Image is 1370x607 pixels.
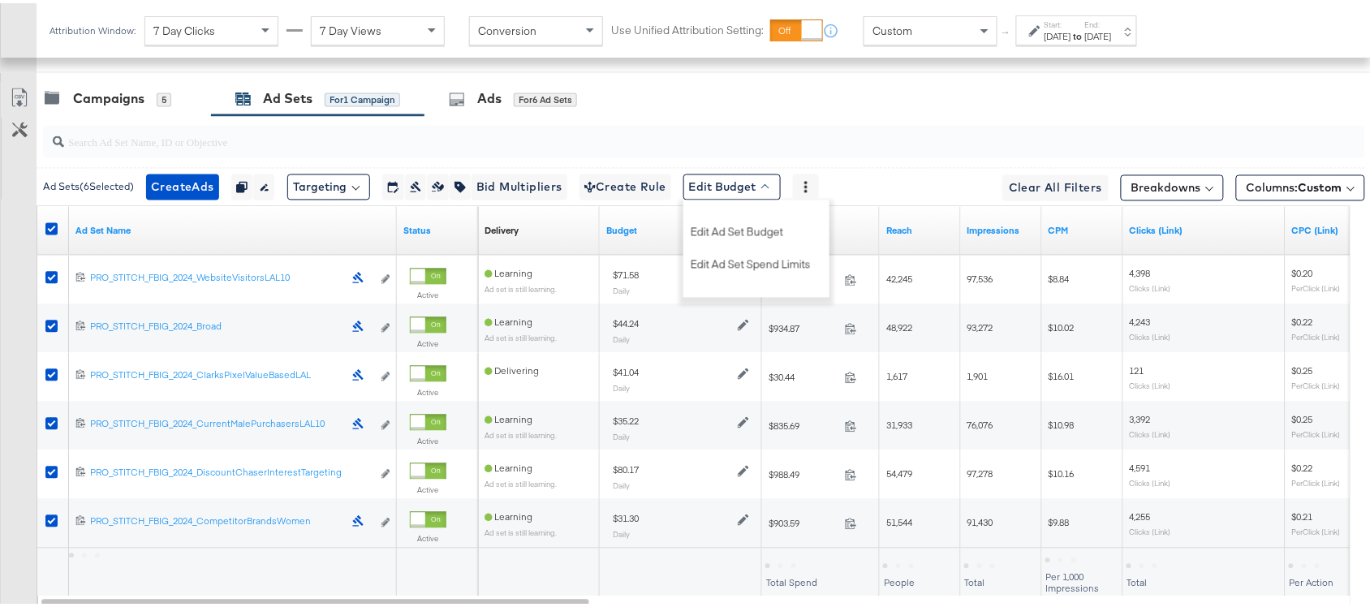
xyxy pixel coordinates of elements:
[90,366,343,383] a: PRO_STITCH_FBIG_2024_ClarksPixelValueBasedLAL
[1130,329,1171,339] sub: Clicks (Link)
[1045,16,1071,27] label: Start:
[1046,568,1100,592] span: Per 1,000 Impressions
[1009,175,1102,196] span: Clear All Filters
[410,385,446,395] label: Active
[884,574,915,586] span: People
[613,510,639,523] div: $31.30
[514,90,577,105] div: for 6 Ad Sets
[1130,508,1151,520] span: 4,255
[410,433,446,444] label: Active
[1292,476,1341,485] sub: Per Click (Link)
[1127,574,1148,586] span: Total
[1130,378,1171,388] sub: Clicks (Link)
[1130,524,1171,534] sub: Clicks (Link)
[1292,329,1341,339] sub: Per Click (Link)
[90,317,343,334] a: PRO_STITCH_FBIG_2024_Broad
[1130,222,1279,235] a: The number of clicks on links appearing on your ad or Page that direct people to your sites off F...
[613,461,639,474] div: $80.17
[485,222,519,235] div: Delivery
[584,174,666,195] span: Create Rule
[485,508,532,520] span: Learning
[485,330,557,340] sub: Ad set is still learning.
[410,287,446,298] label: Active
[1049,465,1075,477] span: $10.16
[287,171,370,197] button: Targeting
[90,366,343,379] div: PRO_STITCH_FBIG_2024_ClarksPixelValueBasedLAL
[686,213,829,239] button: Edit Ad Set Budget
[1002,172,1109,198] button: Clear All Filters
[1247,177,1342,193] span: Columns:
[1121,172,1224,198] button: Breakdowns
[73,87,144,105] div: Campaigns
[153,20,215,35] span: 7 Day Clicks
[769,417,838,429] span: $835.69
[967,465,993,477] span: 97,278
[1071,27,1085,39] strong: to
[886,368,907,380] span: 1,617
[1045,27,1071,40] div: [DATE]
[157,90,171,105] div: 5
[1236,172,1365,198] button: Columns:Custom
[485,282,557,291] sub: Ad set is still learning.
[967,368,989,380] span: 1,901
[146,171,219,197] button: CreateAds
[691,248,811,269] span: Edit Ad Set Spend Limits
[1049,319,1075,331] span: $10.02
[999,28,1015,33] span: ↑
[886,416,912,428] span: 31,933
[1292,265,1313,277] span: $0.20
[1292,427,1341,437] sub: Per Click (Link)
[1130,313,1151,325] span: 4,243
[1130,411,1151,423] span: 3,392
[90,269,343,286] a: PRO_STITCH_FBIG_2024_WebsiteVisitorsLAL10
[1292,378,1341,388] sub: Per Click (Link)
[410,482,446,493] label: Active
[1130,459,1151,471] span: 4,591
[613,315,639,328] div: $44.24
[1292,281,1341,291] sub: Per Click (Link)
[478,20,536,35] span: Conversion
[611,19,764,35] label: Use Unified Attribution Setting:
[1049,514,1070,526] span: $9.88
[967,270,993,282] span: 97,536
[769,466,838,478] span: $988.49
[613,266,639,279] div: $71.58
[1130,362,1144,374] span: 121
[320,20,381,35] span: 7 Day Views
[49,22,136,33] div: Attribution Window:
[90,317,343,330] div: PRO_STITCH_FBIG_2024_Broad
[1299,178,1342,192] span: Custom
[1130,476,1171,485] sub: Clicks (Link)
[485,362,539,374] span: Delivering
[1130,265,1151,277] span: 4,398
[886,270,912,282] span: 42,245
[90,415,343,432] a: PRO_STITCH_FBIG_2024_CurrentMalePurchasersLAL10
[769,368,838,381] span: $30.44
[90,463,372,480] a: PRO_STITCH_FBIG_2024_DiscountChaserInterestTargeting
[1049,222,1117,235] a: The average cost you've paid to have 1,000 impressions of your ad.
[886,514,912,526] span: 51,544
[1292,459,1313,471] span: $0.22
[477,87,502,105] div: Ads
[1049,416,1075,428] span: $10.98
[766,574,817,586] span: Total Spend
[90,269,343,282] div: PRO_STITCH_FBIG_2024_WebsiteVisitorsLAL10
[613,332,630,342] sub: Daily
[403,222,472,235] a: Shows the current state of your Ad Set.
[683,171,781,197] button: Edit Budget
[485,265,532,277] span: Learning
[1085,27,1112,40] div: [DATE]
[965,574,985,586] span: Total
[686,246,829,272] button: Edit Ad Set Spend Limits
[1130,427,1171,437] sub: Clicks (Link)
[64,117,1245,149] input: Search Ad Set Name, ID or Objective
[967,319,993,331] span: 93,272
[886,319,912,331] span: 48,922
[410,531,446,541] label: Active
[579,171,671,197] button: Create Rule
[1049,368,1075,380] span: $16.01
[613,283,630,293] sub: Daily
[485,313,532,325] span: Learning
[613,381,630,390] sub: Daily
[263,87,312,105] div: Ad Sets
